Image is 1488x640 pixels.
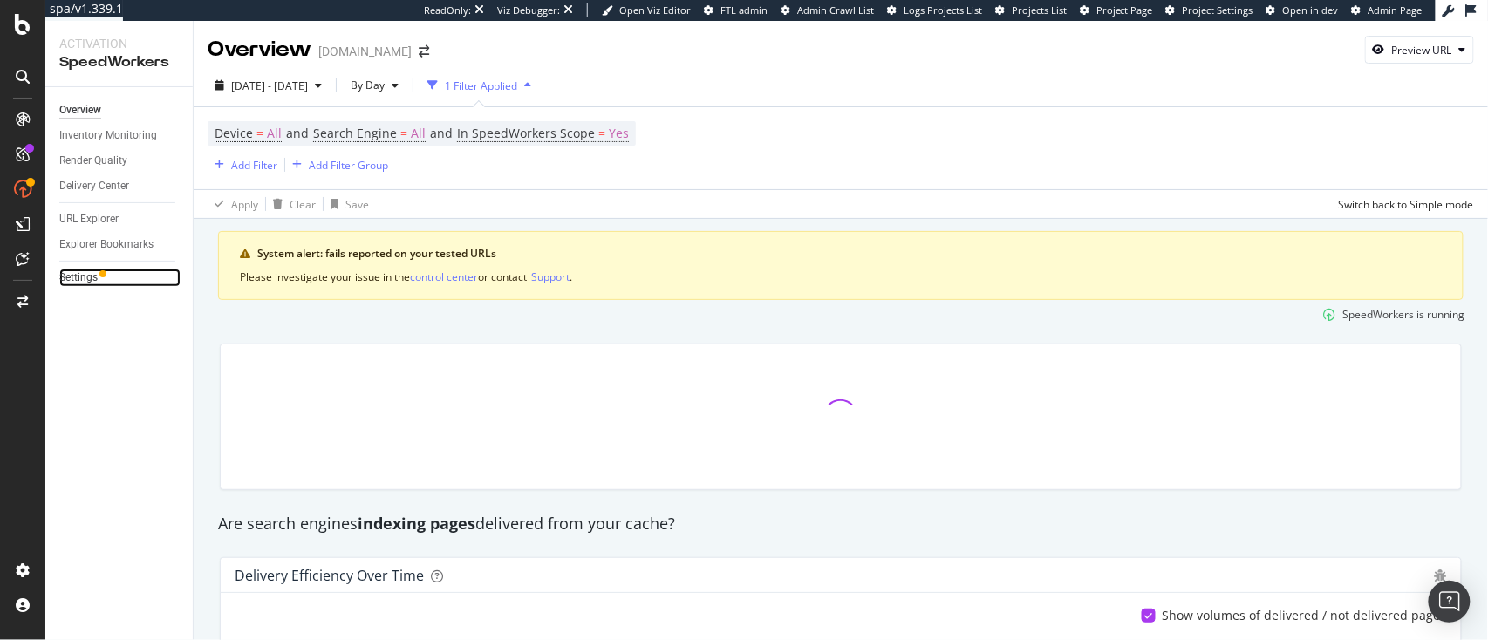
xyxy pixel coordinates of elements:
a: Project Page [1080,3,1153,17]
button: Add Filter [208,154,277,175]
span: All [267,121,282,146]
div: Open Intercom Messenger [1429,581,1471,623]
span: Open in dev [1283,3,1339,17]
a: Projects List [995,3,1067,17]
button: 1 Filter Applied [420,71,538,99]
span: By Day [344,78,385,92]
a: FTL admin [704,3,768,17]
div: bug [1435,569,1447,582]
button: Apply [208,190,258,218]
span: Open Viz Editor [619,3,691,17]
div: Render Quality [59,152,127,170]
span: Projects List [1012,3,1067,17]
span: Search Engine [313,125,397,141]
div: Overview [208,35,311,65]
div: Delivery Center [59,177,129,195]
strong: indexing pages [358,513,475,534]
button: Preview URL [1365,36,1474,64]
div: Clear [290,197,316,212]
span: and [286,125,309,141]
div: [DOMAIN_NAME] [318,43,412,60]
button: Support [531,269,570,285]
button: control center [410,269,478,285]
a: Admin Crawl List [781,3,874,17]
a: Logs Projects List [887,3,982,17]
span: Admin Page [1369,3,1423,17]
span: = [598,125,605,141]
div: 1 Filter Applied [445,78,517,93]
span: Yes [609,121,629,146]
div: arrow-right-arrow-left [419,45,429,58]
div: Settings [59,269,98,287]
a: Open in dev [1266,3,1339,17]
div: Please investigate your issue in the or contact . [240,269,1442,285]
span: All [411,121,426,146]
button: By Day [344,71,406,99]
div: Switch back to Simple mode [1339,197,1474,212]
div: URL Explorer [59,210,119,228]
span: = [256,125,263,141]
button: Add Filter Group [285,154,388,175]
span: Logs Projects List [904,3,982,17]
div: Add Filter [231,158,277,173]
a: Open Viz Editor [602,3,691,17]
span: Project Settings [1183,3,1253,17]
div: Overview [59,101,101,119]
div: Viz Debugger: [497,3,560,17]
a: Overview [59,101,181,119]
span: Admin Crawl List [797,3,874,17]
div: Apply [231,197,258,212]
div: Explorer Bookmarks [59,235,154,254]
div: Are search engines delivered from your cache? [209,513,1472,535]
div: control center [410,269,478,284]
a: Explorer Bookmarks [59,235,181,254]
span: Project Page [1096,3,1153,17]
div: warning banner [218,231,1464,300]
div: Activation [59,35,179,52]
span: [DATE] - [DATE] [231,78,308,93]
div: SpeedWorkers [59,52,179,72]
button: [DATE] - [DATE] [208,71,329,99]
div: Support [531,269,570,284]
button: Switch back to Simple mode [1332,190,1474,218]
div: System alert: fails reported on your tested URLs [257,246,1442,262]
a: URL Explorer [59,210,181,228]
span: = [400,125,407,141]
a: Admin Page [1352,3,1423,17]
div: SpeedWorkers is running [1343,307,1465,322]
div: Save [345,197,369,212]
button: Clear [266,190,316,218]
div: Preview URL [1392,43,1452,58]
span: and [430,125,453,141]
div: Inventory Monitoring [59,126,157,145]
a: Delivery Center [59,177,181,195]
span: Device [215,125,253,141]
div: Add Filter Group [309,158,388,173]
a: Inventory Monitoring [59,126,181,145]
span: FTL admin [720,3,768,17]
button: Save [324,190,369,218]
a: Render Quality [59,152,181,170]
div: ReadOnly: [424,3,471,17]
span: In SpeedWorkers Scope [457,125,595,141]
a: Project Settings [1166,3,1253,17]
div: Delivery Efficiency over time [235,567,424,584]
a: Settings [59,269,181,287]
div: Show volumes of delivered / not delivered pages [1163,607,1447,624]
